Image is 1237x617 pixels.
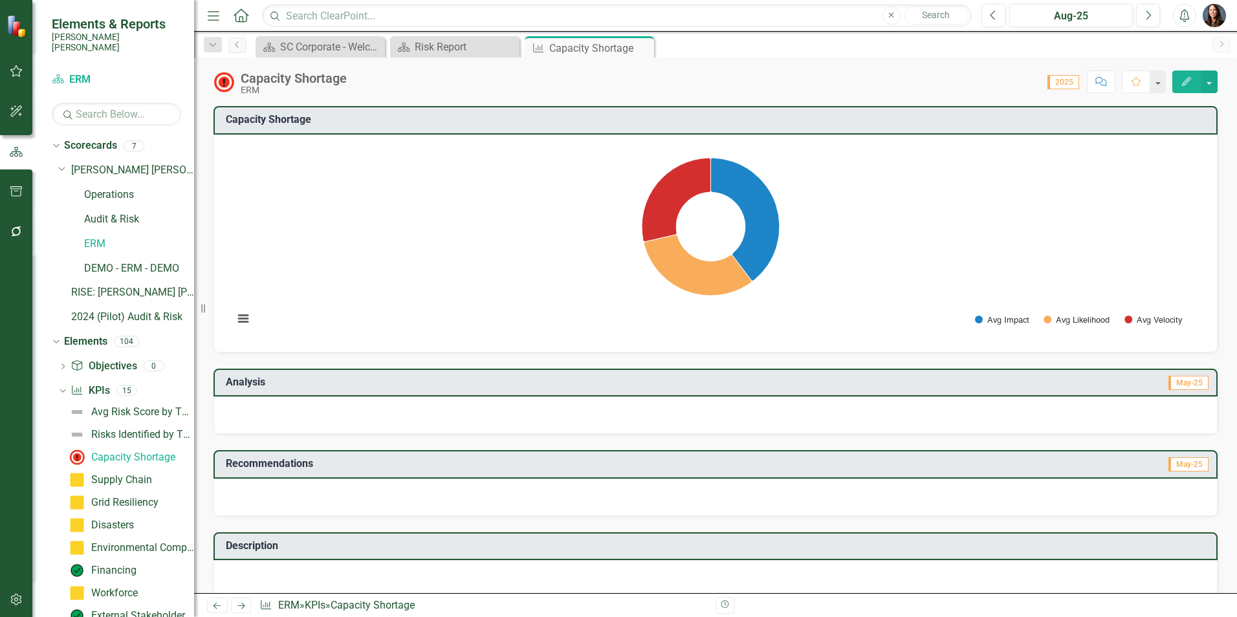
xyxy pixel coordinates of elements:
path: Avg Velocity, 3. [642,158,710,242]
div: Grid Resiliency [91,497,159,508]
span: Elements & Reports [52,16,181,32]
div: Disasters [91,519,134,531]
button: Show Avg Likelihood [1044,315,1110,325]
button: View chart menu, Chart [234,310,252,328]
a: Scorecards [64,138,117,153]
h3: Recommendations [226,458,893,470]
a: Operations [84,188,194,202]
div: ERM [241,85,347,95]
input: Search Below... [52,103,181,125]
button: Aug-25 [1009,4,1133,27]
button: Show Avg Impact [975,315,1029,325]
span: 2025 [1047,75,1079,89]
img: Not Defined [69,427,85,442]
img: Tami Griswold [1203,4,1226,27]
a: Audit & Risk [84,212,194,227]
div: 104 [114,336,139,347]
span: Search [922,10,950,20]
a: Avg Risk Score by Theme [66,402,194,422]
img: Caution [69,585,85,601]
div: Workforce [91,587,138,599]
path: Avg Impact, 4.16666666. [710,158,780,281]
a: Risks Identified by Theme [66,424,194,445]
iframe: Intercom live chat [1193,573,1224,604]
img: On Target [69,563,85,578]
div: Risks Identified by Theme [91,429,194,440]
a: Objectives [71,359,137,374]
div: Risk Report [415,39,516,55]
div: Capacity Shortage [91,451,175,463]
div: SC Corporate - Welcome to ClearPoint [280,39,382,55]
input: Search ClearPoint... [262,5,972,27]
div: Capacity Shortage [331,599,415,611]
a: Elements [64,334,107,349]
div: 0 [144,361,164,372]
a: ERM [84,237,194,252]
a: Capacity Shortage [66,447,175,468]
div: Avg Risk Score by Theme [91,406,194,418]
img: ClearPoint Strategy [6,15,29,38]
div: 15 [116,385,137,396]
a: SC Corporate - Welcome to ClearPoint [259,39,382,55]
span: May-25 [1168,376,1209,390]
a: Supply Chain [66,470,152,490]
div: » » [259,598,706,613]
svg: Interactive chart [227,145,1194,339]
img: Caution [69,472,85,488]
div: Aug-25 [1014,8,1128,24]
img: Not Defined [69,404,85,420]
a: 2024 (Pilot) Audit & Risk [71,310,194,325]
div: Financing [91,565,137,576]
img: Caution [69,517,85,533]
div: 7 [124,140,144,151]
small: [PERSON_NAME] [PERSON_NAME] [52,32,181,53]
a: RISE: [PERSON_NAME] [PERSON_NAME] Recognizing Innovation, Safety and Excellence [71,285,194,300]
div: Environmental Compliance [91,542,194,554]
a: KPIs [71,384,109,398]
img: Caution [69,495,85,510]
button: Show Avg Velocity [1124,315,1182,325]
a: DEMO - ERM - DEMO [84,261,194,276]
a: Disasters [66,515,134,536]
a: [PERSON_NAME] [PERSON_NAME] CORPORATE Balanced Scorecard [71,163,194,178]
div: Capacity Shortage [241,71,347,85]
h3: Capacity Shortage [226,114,1210,125]
a: Grid Resiliency [66,492,159,513]
button: Search [904,6,969,25]
a: Financing [66,560,137,581]
div: Supply Chain [91,474,152,486]
a: Environmental Compliance [66,537,194,558]
h3: Description [226,540,1210,552]
a: KPIs [305,599,325,611]
a: Risk Report [393,39,516,55]
a: ERM [52,72,181,87]
img: Not Meeting Target [213,72,234,92]
h3: Analysis [226,376,706,388]
path: Avg Likelihood, 3.33333333. [644,235,751,296]
span: May-25 [1168,457,1209,471]
a: Workforce [66,583,138,603]
img: Caution [69,540,85,556]
img: Not Meeting Target [69,449,85,465]
text: Avg Likelihood [1056,316,1110,325]
div: Chart. Highcharts interactive chart. [227,145,1204,339]
div: Capacity Shortage [549,40,651,56]
a: ERM [278,599,300,611]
